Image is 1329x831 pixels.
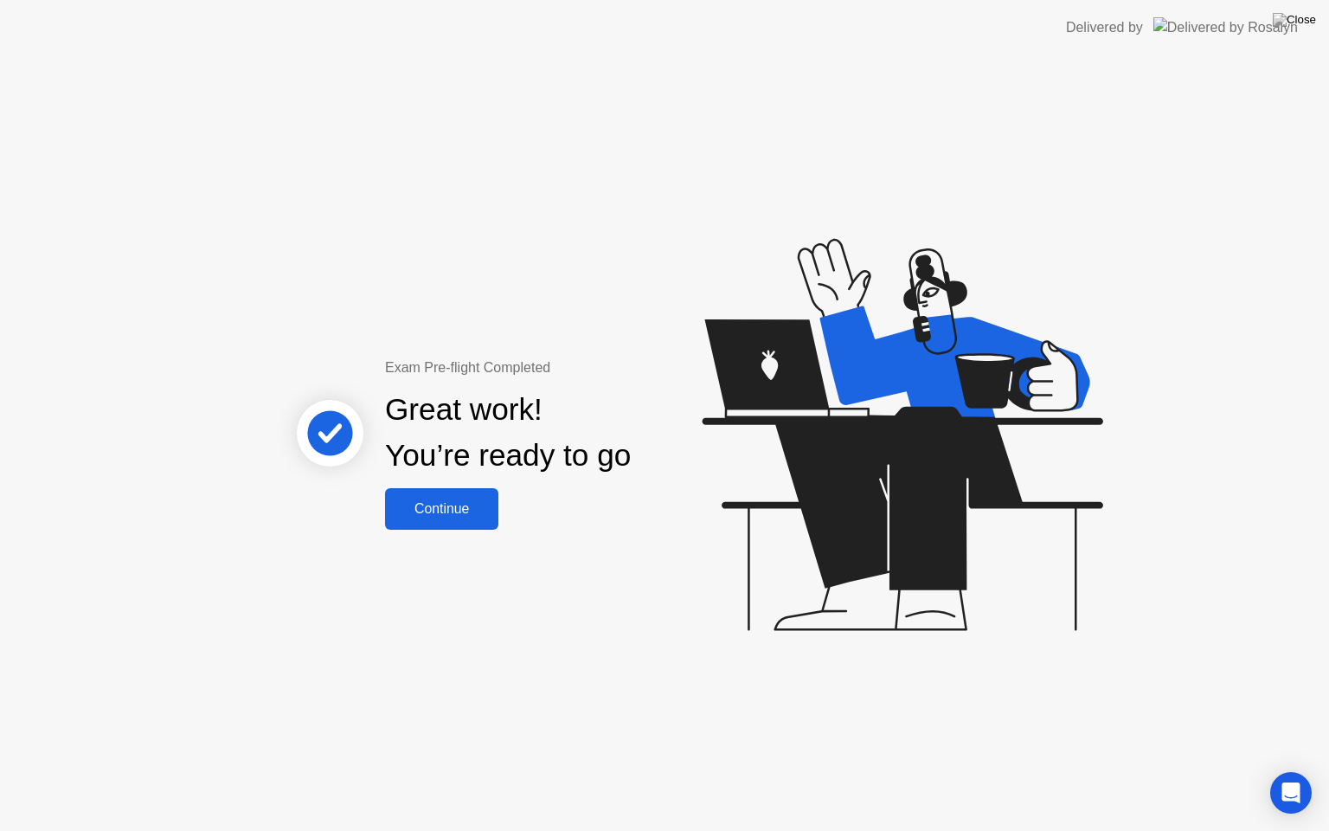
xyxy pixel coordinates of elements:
[1066,17,1143,38] div: Delivered by
[390,501,493,517] div: Continue
[1153,17,1298,37] img: Delivered by Rosalyn
[1273,13,1316,27] img: Close
[385,488,498,530] button: Continue
[385,387,631,479] div: Great work! You’re ready to go
[1270,772,1312,814] div: Open Intercom Messenger
[385,358,742,378] div: Exam Pre-flight Completed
